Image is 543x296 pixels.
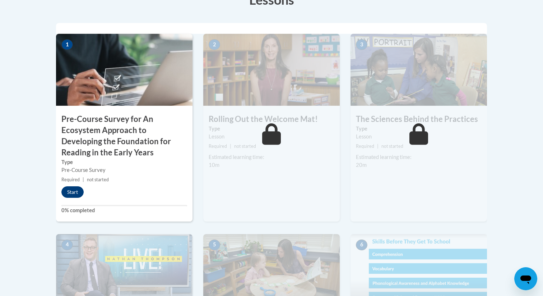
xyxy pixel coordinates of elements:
[56,34,192,106] img: Course Image
[61,39,73,50] span: 1
[61,240,73,250] span: 4
[356,144,374,149] span: Required
[203,114,340,125] h3: Rolling Out the Welcome Mat!
[356,240,367,250] span: 6
[351,34,487,106] img: Course Image
[381,144,403,149] span: not started
[203,34,340,106] img: Course Image
[209,39,220,50] span: 2
[377,144,379,149] span: |
[230,144,231,149] span: |
[356,153,482,161] div: Estimated learning time:
[61,166,187,174] div: Pre-Course Survey
[61,177,80,182] span: Required
[356,39,367,50] span: 3
[56,114,192,158] h3: Pre-Course Survey for An Ecosystem Approach to Developing the Foundation for Reading in the Early...
[209,125,334,133] label: Type
[234,144,256,149] span: not started
[514,267,537,290] iframe: Button to launch messaging window
[61,206,187,214] label: 0% completed
[61,158,187,166] label: Type
[209,133,334,141] div: Lesson
[209,153,334,161] div: Estimated learning time:
[209,240,220,250] span: 5
[356,125,482,133] label: Type
[351,114,487,125] h3: The Sciences Behind the Practices
[61,186,84,198] button: Start
[356,162,367,168] span: 20m
[209,144,227,149] span: Required
[356,133,482,141] div: Lesson
[209,162,219,168] span: 10m
[83,177,84,182] span: |
[87,177,109,182] span: not started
